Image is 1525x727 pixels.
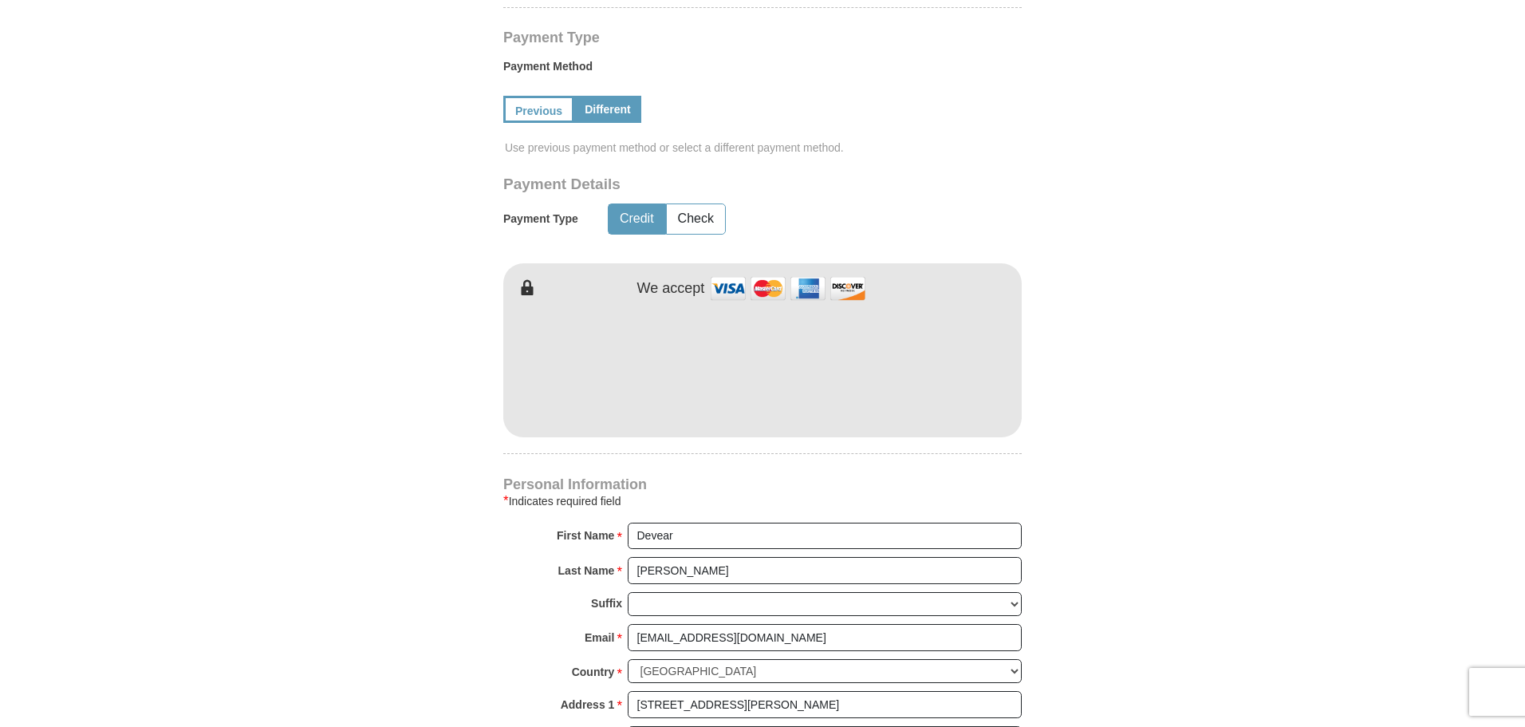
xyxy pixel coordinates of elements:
[708,271,868,306] img: credit cards accepted
[558,559,615,582] strong: Last Name
[503,212,578,226] h5: Payment Type
[585,626,614,649] strong: Email
[637,280,705,298] h4: We accept
[561,693,615,716] strong: Address 1
[503,478,1022,491] h4: Personal Information
[503,96,574,123] a: Previous
[667,204,725,234] button: Check
[503,492,1022,511] div: Indicates required field
[505,140,1023,156] span: Use previous payment method or select a different payment method.
[591,592,622,614] strong: Suffix
[557,524,614,547] strong: First Name
[572,661,615,683] strong: Country
[503,58,1022,82] label: Payment Method
[609,204,665,234] button: Credit
[574,96,641,123] a: Different
[503,176,910,194] h3: Payment Details
[503,31,1022,44] h4: Payment Type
